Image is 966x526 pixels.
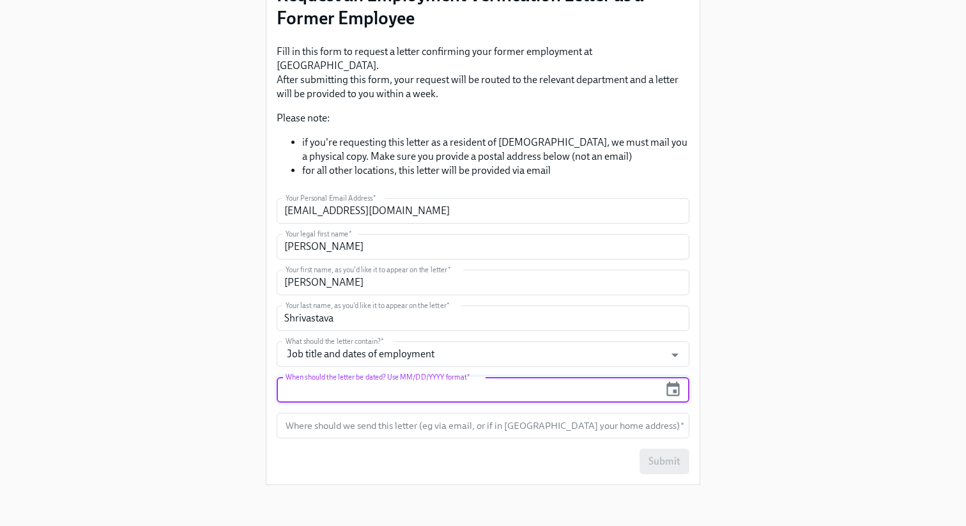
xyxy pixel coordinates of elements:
[302,135,689,164] li: if you're requesting this letter as a resident of [DEMOGRAPHIC_DATA], we must mail you a physical...
[277,45,689,101] p: Fill in this form to request a letter confirming your former employment at [GEOGRAPHIC_DATA]. Aft...
[277,377,659,403] input: MM/DD/YYYY
[665,345,685,365] button: Open
[277,111,689,125] p: Please note:
[302,164,689,178] li: for all other locations, this letter will be provided via email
